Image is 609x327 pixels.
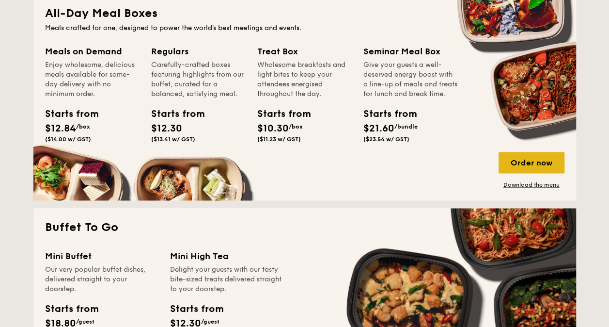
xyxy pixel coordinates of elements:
[45,107,89,121] div: Starts from
[45,23,564,33] div: Meals crafted for one, designed to power the world's best meetings and events.
[257,60,352,99] div: Wholesome breakfasts and light bites to keep your attendees energised throughout the day.
[394,123,418,130] span: /bundle
[45,136,91,143] span: ($14.00 w/ GST)
[257,136,301,143] span: ($11.23 w/ GST)
[151,136,195,143] span: ($13.41 w/ GST)
[45,6,564,21] h2: All-Day Meal Boxes
[45,249,158,262] div: Mini Buffet
[201,318,219,325] span: /guest
[45,45,140,58] div: Meals on Demand
[257,123,289,134] span: $10.30
[257,107,301,121] div: Starts from
[76,123,90,130] span: /box
[363,107,407,121] div: Starts from
[45,60,140,99] div: Enjoy wholesome, delicious meals available for same-day delivery with no minimum order.
[499,181,564,189] a: Download the menu
[151,107,195,121] div: Starts from
[151,123,182,134] span: $12.30
[45,220,564,235] h2: Buffet To Go
[289,123,303,130] span: /box
[170,249,283,262] div: Mini High Tea
[170,264,283,294] div: Delight your guests with our tasty bite-sized treats delivered straight to your doorstep.
[45,301,98,316] div: Starts from
[76,318,94,325] span: /guest
[363,60,458,99] div: Give your guests a well-deserved energy boost with a line-up of meals and treats for lunch and br...
[363,136,409,143] span: ($23.54 w/ GST)
[257,45,352,58] div: Treat Box
[499,152,564,173] div: Order now
[151,45,246,58] div: Regulars
[151,60,246,99] div: Carefully-crafted boxes featuring highlights from our buffet, curated for a balanced, satisfying ...
[45,264,158,294] div: Our very popular buffet dishes, delivered straight to your doorstep.
[363,45,458,58] div: Seminar Meal Box
[45,123,76,134] span: $12.84
[363,123,394,134] span: $21.60
[170,301,223,316] div: Starts from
